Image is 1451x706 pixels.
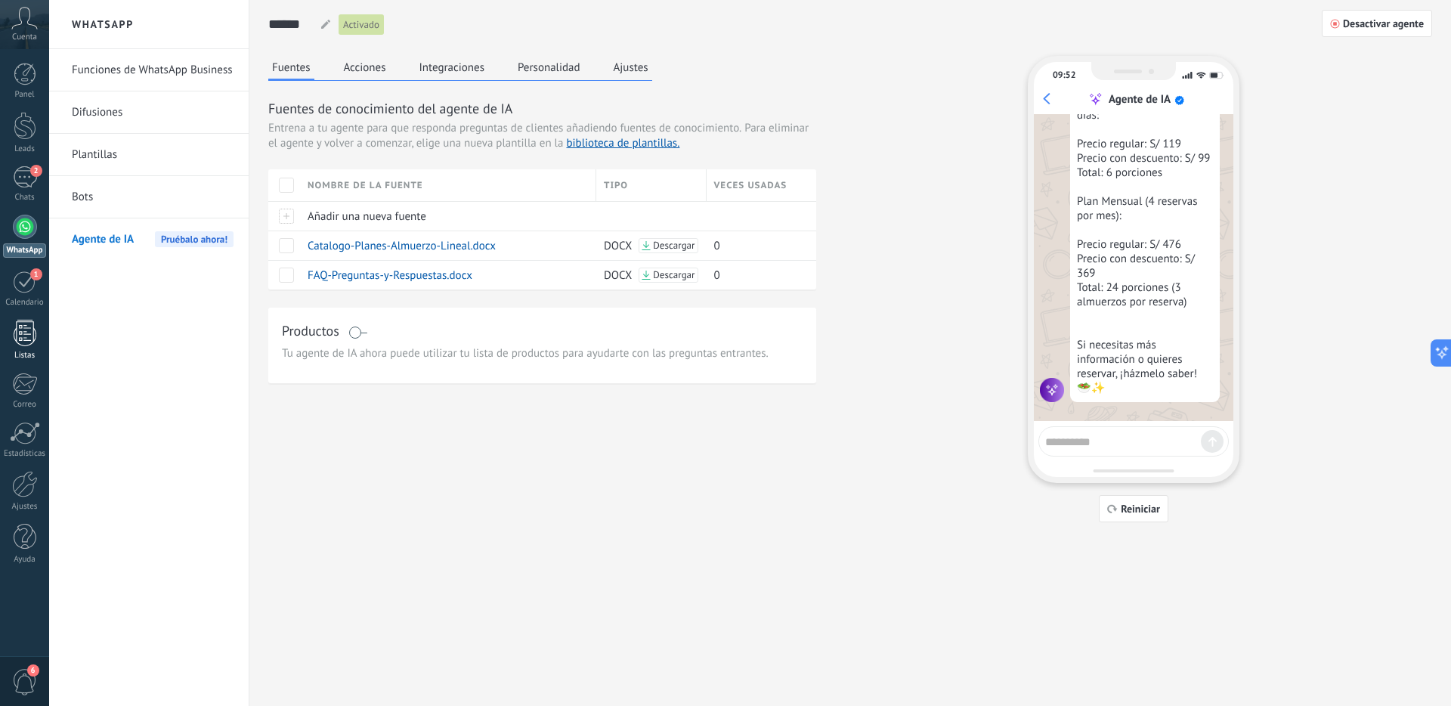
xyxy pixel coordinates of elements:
span: DOCX [604,239,632,253]
span: Agente de IA [72,218,134,261]
a: Agente de IAPruébalo ahora! [72,218,234,261]
div: Correo [3,400,47,410]
li: Agente de IA [49,218,249,260]
h3: Fuentes de conocimiento del agente de IA [268,99,816,118]
span: Catalogo-Planes-Almuerzo-Lineal.docx [308,239,496,253]
span: FAQ-Preguntas-y-Respuestas.docx [308,268,472,283]
div: Catalogo-Planes-Almuerzo-Lineal.docx [300,231,589,260]
span: 0 [714,268,720,283]
div: Ajustes [3,502,47,512]
button: Integraciones [416,56,489,79]
span: 6 [27,664,39,677]
a: Difusiones [72,91,234,134]
img: agent icon [1040,378,1064,402]
div: Nombre de la fuente [300,169,596,201]
li: Difusiones [49,91,249,134]
li: Funciones de WhatsApp Business [49,49,249,91]
span: Entrena a tu agente para que responda preguntas de clientes añadiendo fuentes de conocimiento. [268,121,741,136]
div: FAQ-Preguntas-y-Respuestas.docx [300,261,589,290]
div: DOCX [596,261,699,290]
div: Agente de IA [1109,92,1171,107]
button: Acciones [340,56,390,79]
span: Desactivar agente [1343,18,1424,29]
div: Tipo [596,169,706,201]
span: Reiniciar [1121,503,1160,514]
div: Veces usadas [707,169,817,201]
h3: Productos [282,321,339,340]
li: Plantillas [49,134,249,176]
span: Descargar [653,270,695,280]
a: Plantillas [72,134,234,176]
div: Listas [3,351,47,361]
li: Bots [49,176,249,218]
a: biblioteca de plantillas. [566,136,679,150]
div: 0 [707,231,806,260]
button: Reiniciar [1099,495,1168,522]
a: Bots [72,176,234,218]
span: Descargar [653,240,695,251]
span: DOCX [604,268,632,283]
span: 2 [30,165,42,177]
div: Estadísticas [3,449,47,459]
span: Cuenta [12,33,37,42]
span: Pruébalo ahora! [155,231,234,247]
div: 0 [707,261,806,290]
div: 09:52 [1053,70,1075,81]
div: Leads [3,144,47,154]
span: Tu agente de IA ahora puede utilizar tu lista de productos para ayudarte con las preguntas entran... [282,346,803,361]
div: DOCX [596,231,699,260]
button: Personalidad [514,56,584,79]
div: Ayuda [3,555,47,565]
div: Chats [3,193,47,203]
span: 0 [714,239,720,253]
span: 1 [30,268,42,280]
button: Fuentes [268,56,314,81]
button: Desactivar agente [1322,10,1432,37]
span: Activado [343,17,379,33]
a: Funciones de WhatsApp Business [72,49,234,91]
div: WhatsApp [3,243,46,258]
div: Panel [3,90,47,100]
div: Calendario [3,298,47,308]
span: Para eliminar el agente y volver a comenzar, elige una nueva plantilla en la [268,121,809,150]
span: Añadir una nueva fuente [308,209,426,224]
button: Ajustes [610,56,652,79]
